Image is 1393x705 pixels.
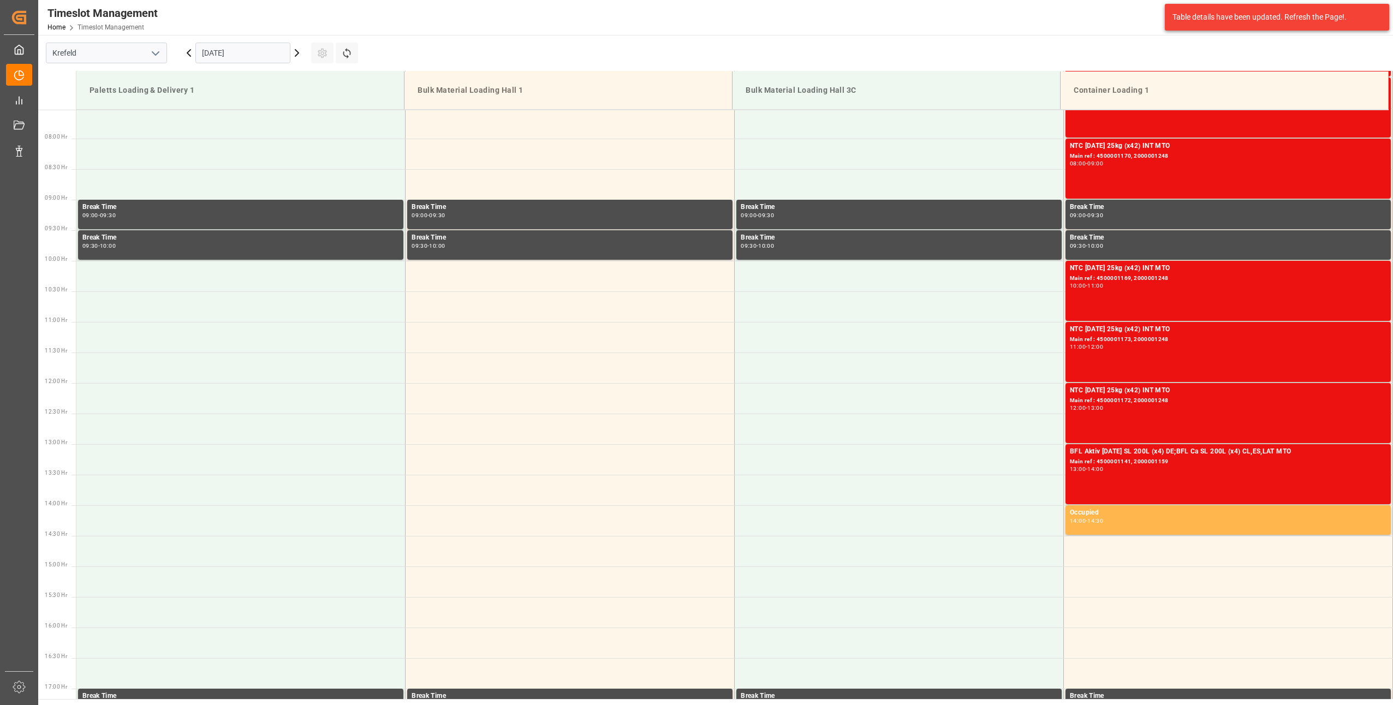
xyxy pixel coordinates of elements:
[1086,467,1087,471] div: -
[1070,232,1386,243] div: Break Time
[413,80,723,100] div: Bulk Material Loading Hall 1
[46,43,167,63] input: Type to search/select
[1070,396,1386,405] div: Main ref : 4500001172, 2000001248
[47,5,158,21] div: Timeslot Management
[1087,518,1103,523] div: 14:30
[412,691,728,702] div: Break Time
[45,439,67,445] span: 13:00 Hr
[1087,283,1103,288] div: 11:00
[412,232,728,243] div: Break Time
[45,500,67,506] span: 14:00 Hr
[45,317,67,323] span: 11:00 Hr
[741,202,1057,213] div: Break Time
[1070,213,1086,218] div: 09:00
[45,684,67,690] span: 17:00 Hr
[1070,243,1086,248] div: 09:30
[82,213,98,218] div: 09:00
[412,213,427,218] div: 09:00
[82,232,399,243] div: Break Time
[1070,152,1386,161] div: Main ref : 4500001170, 2000001248
[85,80,395,100] div: Paletts Loading & Delivery 1
[1086,518,1087,523] div: -
[741,80,1051,100] div: Bulk Material Loading Hall 3C
[45,561,67,567] span: 15:00 Hr
[741,243,757,248] div: 09:30
[412,243,427,248] div: 09:30
[1070,385,1386,396] div: NTC [DATE] 25kg (x42) INT MTO
[429,213,445,218] div: 09:30
[1070,467,1086,471] div: 13:00
[45,286,67,292] span: 10:30 Hr
[98,213,100,218] div: -
[1070,274,1386,283] div: Main ref : 4500001169, 2000001248
[45,225,67,231] span: 09:30 Hr
[45,256,67,262] span: 10:00 Hr
[1086,213,1087,218] div: -
[1070,263,1386,274] div: NTC [DATE] 25kg (x42) INT MTO
[45,348,67,354] span: 11:30 Hr
[45,378,67,384] span: 12:00 Hr
[1086,161,1087,166] div: -
[741,232,1057,243] div: Break Time
[1070,202,1386,213] div: Break Time
[1087,344,1103,349] div: 12:00
[758,213,774,218] div: 09:30
[1087,161,1103,166] div: 09:00
[45,531,67,537] span: 14:30 Hr
[1087,405,1103,410] div: 13:00
[757,243,758,248] div: -
[1086,283,1087,288] div: -
[82,202,399,213] div: Break Time
[1087,243,1103,248] div: 10:00
[1070,518,1086,523] div: 14:00
[1070,161,1086,166] div: 08:00
[82,691,399,702] div: Break Time
[1086,243,1087,248] div: -
[757,213,758,218] div: -
[147,45,163,62] button: open menu
[45,623,67,629] span: 16:00 Hr
[1086,405,1087,410] div: -
[45,592,67,598] span: 15:30 Hr
[429,243,445,248] div: 10:00
[1070,141,1386,152] div: NTC [DATE] 25kg (x42) INT MTO
[195,43,290,63] input: DD.MM.YYYY
[1086,344,1087,349] div: -
[758,243,774,248] div: 10:00
[1070,507,1386,518] div: Occupied
[45,470,67,476] span: 13:30 Hr
[98,243,100,248] div: -
[1087,467,1103,471] div: 14:00
[82,243,98,248] div: 09:30
[1070,335,1386,344] div: Main ref : 4500001173, 2000001248
[427,243,429,248] div: -
[1070,405,1086,410] div: 12:00
[1087,213,1103,218] div: 09:30
[427,213,429,218] div: -
[45,164,67,170] span: 08:30 Hr
[412,202,728,213] div: Break Time
[1070,691,1386,702] div: Break Time
[100,213,116,218] div: 09:30
[47,23,66,31] a: Home
[1070,344,1086,349] div: 11:00
[45,409,67,415] span: 12:30 Hr
[1172,11,1373,23] div: Table details have been updated. Refresh the Page!.
[1070,457,1386,467] div: Main ref : 4500001141, 2000001159
[1069,80,1379,100] div: Container Loading 1
[741,691,1057,702] div: Break Time
[1070,324,1386,335] div: NTC [DATE] 25kg (x42) INT MTO
[1070,446,1386,457] div: BFL Aktiv [DATE] SL 200L (x4) DE;BFL Ca SL 200L (x4) CL,ES,LAT MTO
[1070,283,1086,288] div: 10:00
[45,134,67,140] span: 08:00 Hr
[45,653,67,659] span: 16:30 Hr
[100,243,116,248] div: 10:00
[45,195,67,201] span: 09:00 Hr
[741,213,757,218] div: 09:00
